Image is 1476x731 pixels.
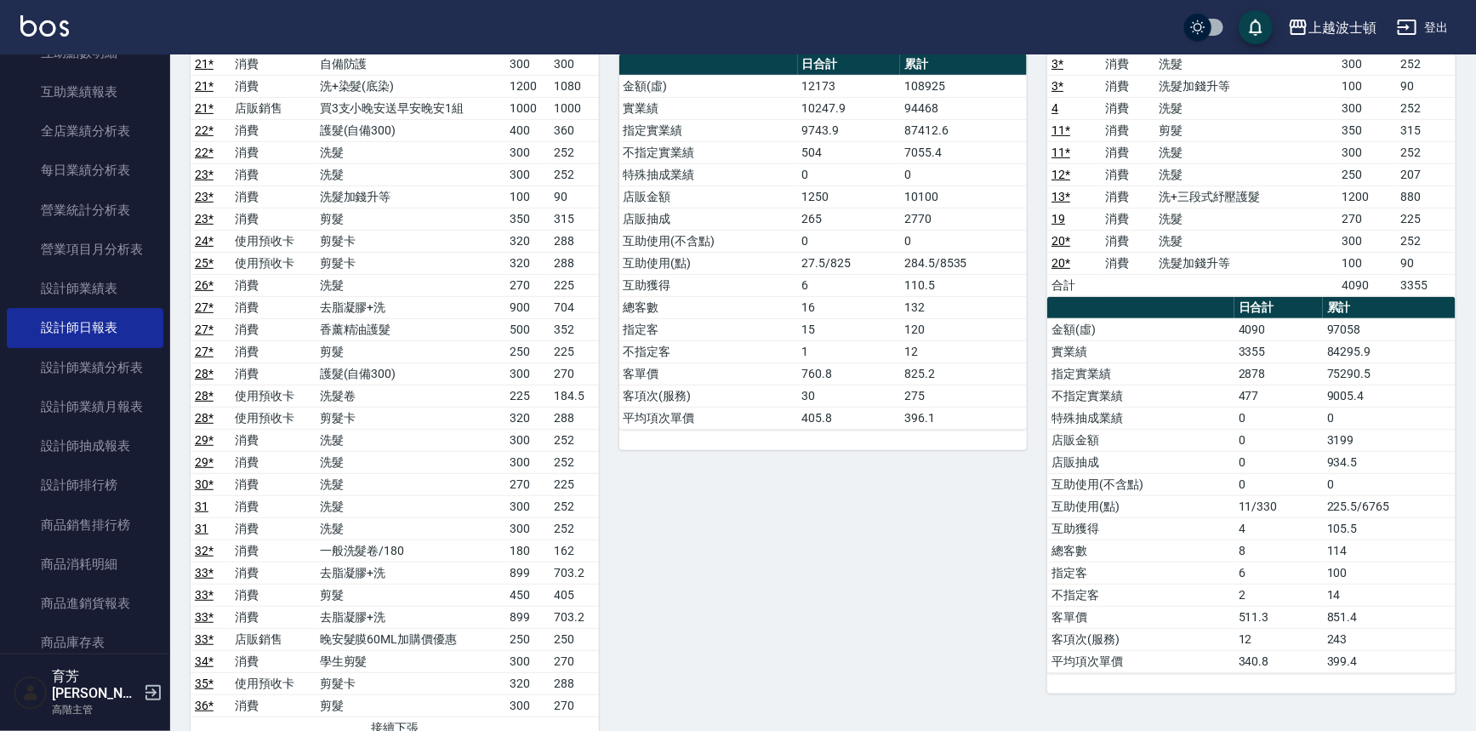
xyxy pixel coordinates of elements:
[1337,75,1396,97] td: 100
[505,429,550,451] td: 300
[316,385,506,407] td: 洗髮卷
[1234,606,1323,628] td: 511.3
[316,274,506,296] td: 洗髮
[1047,562,1234,584] td: 指定客
[231,540,315,562] td: 消費
[316,495,506,517] td: 洗髮
[14,676,48,710] img: Person
[316,628,506,650] td: 晚安髮膜60ML加購價優惠
[7,387,163,426] a: 設計師業績月報表
[1154,186,1337,208] td: 洗+三段式紓壓護髮
[505,119,550,141] td: 400
[316,429,506,451] td: 洗髮
[316,252,506,274] td: 剪髮卡
[7,72,163,111] a: 互助業績報表
[1154,53,1337,75] td: 洗髮
[1323,473,1456,495] td: 0
[231,119,315,141] td: 消費
[505,517,550,540] td: 300
[505,540,550,562] td: 180
[1047,540,1234,562] td: 總客數
[1239,10,1273,44] button: save
[505,75,550,97] td: 1200
[505,650,550,672] td: 300
[550,363,599,385] td: 270
[1337,53,1396,75] td: 300
[900,163,1027,186] td: 0
[1234,385,1323,407] td: 477
[1047,429,1234,451] td: 店販金額
[798,54,901,76] th: 日合計
[1323,562,1456,584] td: 100
[1397,53,1456,75] td: 252
[1051,212,1065,226] a: 19
[798,186,901,208] td: 1250
[798,318,901,340] td: 15
[505,230,550,252] td: 320
[798,252,901,274] td: 27.5/825
[1234,429,1323,451] td: 0
[550,385,599,407] td: 184.5
[505,318,550,340] td: 500
[1101,53,1154,75] td: 消費
[316,407,506,429] td: 剪髮卡
[505,606,550,628] td: 899
[1047,318,1234,340] td: 金額(虛)
[1047,473,1234,495] td: 互助使用(不含點)
[550,119,599,141] td: 360
[550,274,599,296] td: 225
[1397,252,1456,274] td: 90
[505,407,550,429] td: 320
[316,53,506,75] td: 自備防護
[1101,186,1154,208] td: 消費
[7,151,163,190] a: 每日業績分析表
[231,208,315,230] td: 消費
[52,668,139,702] h5: 育芳[PERSON_NAME]
[900,318,1027,340] td: 120
[619,385,798,407] td: 客項次(服務)
[505,363,550,385] td: 300
[1234,318,1323,340] td: 4090
[1101,75,1154,97] td: 消費
[1047,340,1234,363] td: 實業績
[619,363,798,385] td: 客單價
[900,274,1027,296] td: 110.5
[1397,230,1456,252] td: 252
[1323,517,1456,540] td: 105.5
[798,230,901,252] td: 0
[505,451,550,473] td: 300
[900,385,1027,407] td: 275
[550,141,599,163] td: 252
[900,54,1027,76] th: 累計
[1234,540,1323,562] td: 8
[1047,650,1234,672] td: 平均項次單價
[550,628,599,650] td: 250
[316,75,506,97] td: 洗+染髮(底染)
[1234,451,1323,473] td: 0
[900,186,1027,208] td: 10100
[231,252,315,274] td: 使用預收卡
[619,141,798,163] td: 不指定實業績
[1234,473,1323,495] td: 0
[316,97,506,119] td: 買3支小晚安送早安晚安1組
[231,363,315,385] td: 消費
[550,429,599,451] td: 252
[1101,97,1154,119] td: 消費
[1047,451,1234,473] td: 店販抽成
[550,230,599,252] td: 288
[900,407,1027,429] td: 396.1
[231,53,315,75] td: 消費
[1047,495,1234,517] td: 互助使用(點)
[231,517,315,540] td: 消費
[316,672,506,694] td: 剪髮卡
[798,407,901,429] td: 405.8
[1047,517,1234,540] td: 互助獲得
[1337,252,1396,274] td: 100
[1397,119,1456,141] td: 315
[231,584,315,606] td: 消費
[505,252,550,274] td: 320
[505,672,550,694] td: 320
[619,340,798,363] td: 不指定客
[1047,407,1234,429] td: 特殊抽成業績
[316,363,506,385] td: 護髮(自備300)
